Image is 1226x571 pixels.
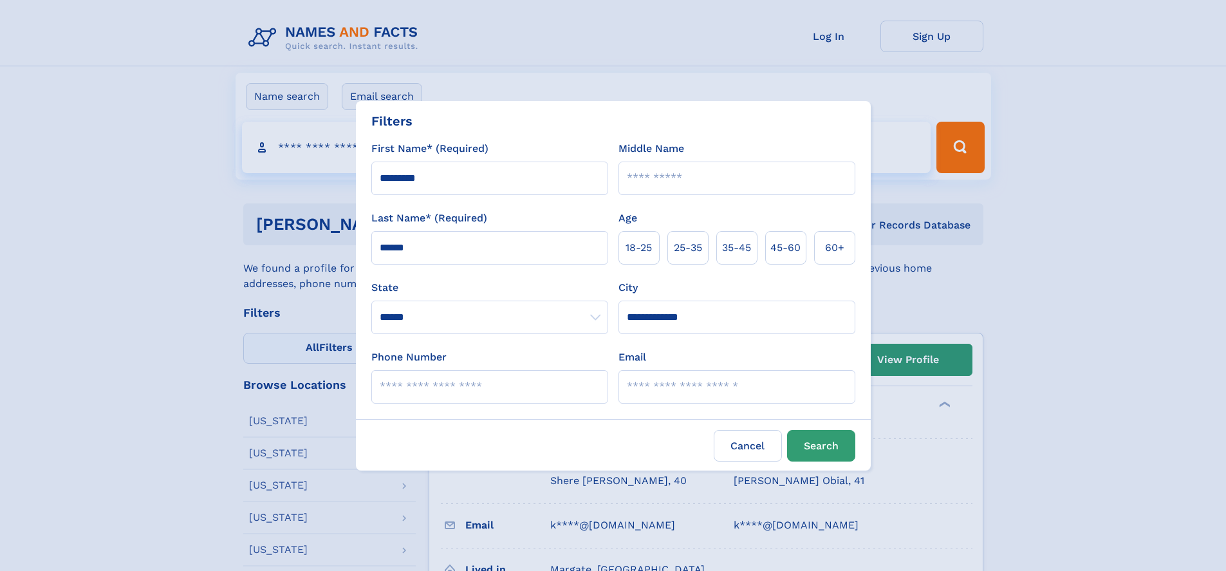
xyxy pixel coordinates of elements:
label: Middle Name [618,141,684,156]
label: City [618,280,638,295]
label: Email [618,350,646,365]
label: Phone Number [371,350,447,365]
label: Cancel [714,430,782,462]
span: 18‑25 [626,240,652,256]
span: 45‑60 [770,240,801,256]
span: 25‑35 [674,240,702,256]
label: Age [618,211,637,226]
span: 60+ [825,240,844,256]
div: Filters [371,111,413,131]
label: First Name* (Required) [371,141,488,156]
button: Search [787,430,855,462]
span: 35‑45 [722,240,751,256]
label: State [371,280,608,295]
label: Last Name* (Required) [371,211,487,226]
